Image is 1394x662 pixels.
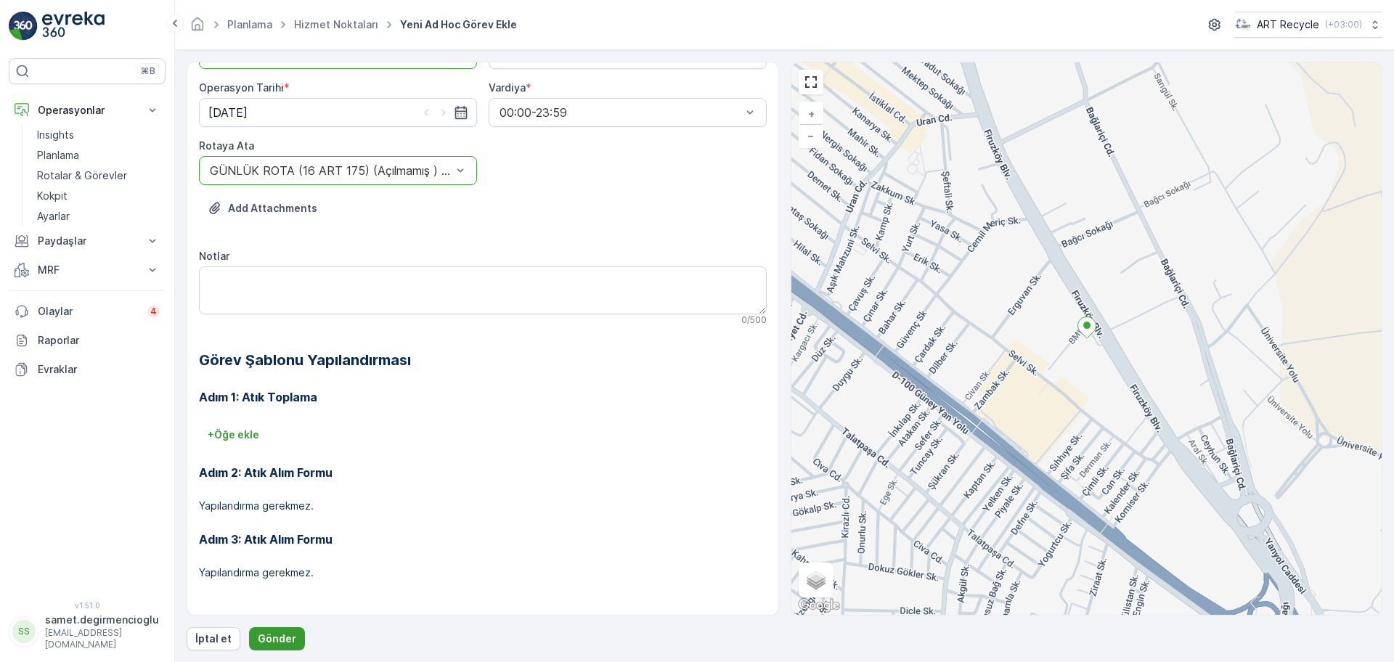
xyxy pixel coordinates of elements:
a: Rotalar & Görevler [31,165,166,186]
p: ( +03:00 ) [1325,19,1362,30]
p: Paydaşlar [38,234,136,248]
a: Insights [31,125,166,145]
p: + Öğe ekle [208,428,259,442]
p: Olaylar [38,304,139,319]
p: Ayarlar [37,209,70,224]
button: SSsamet.degirmencioglu[EMAIL_ADDRESS][DOMAIN_NAME] [9,613,166,650]
a: Ayarlar [31,206,166,226]
a: Hizmet Noktaları [294,18,378,30]
a: Uzaklaştır [800,125,822,147]
a: Layers [800,564,832,596]
p: ⌘B [141,65,155,77]
p: İptal et [195,632,232,646]
a: Olaylar4 [9,297,166,326]
p: Yapılandırma gerekmez. [199,499,767,513]
img: image_23.png [1235,17,1251,33]
label: Operasyon Tarihi [199,81,284,94]
p: MRF [38,263,136,277]
button: İptal et [187,627,240,650]
h3: Adım 3: Atık Alım Formu [199,531,767,548]
p: 4 [150,306,157,317]
span: − [807,129,815,142]
img: logo [9,12,38,41]
button: MRF [9,256,166,285]
a: Kokpit [31,186,166,206]
button: Dosya Yükle [199,197,326,220]
label: Rotaya Ata [199,139,254,152]
input: dd/mm/yyyy [199,98,477,127]
p: ART Recycle [1257,17,1319,32]
button: +Öğe ekle [199,423,268,446]
h2: Görev Şablonu Yapılandırması [199,349,767,371]
span: Yeni Ad Hoc Görev Ekle [397,17,520,32]
p: 0 / 500 [741,314,767,326]
p: Insights [37,128,74,142]
a: Planlama [227,18,272,30]
a: Ana Sayfa [189,22,205,34]
p: samet.degirmencioglu [45,613,159,627]
p: [EMAIL_ADDRESS][DOMAIN_NAME] [45,627,159,650]
img: logo_light-DOdMpM7g.png [42,12,105,41]
p: Kokpit [37,189,68,203]
p: Rotalar & Görevler [37,168,127,183]
p: Evraklar [38,362,160,377]
label: Notlar [199,250,229,262]
div: SS [12,620,36,643]
h3: Adım 2: Atık Alım Formu [199,464,767,481]
p: Yapılandırma gerekmez. [199,565,767,580]
a: Planlama [31,145,166,165]
button: Gönder [249,627,305,650]
span: + [808,107,815,120]
p: Planlama [37,148,79,163]
h3: Adım 1: Atık Toplama [199,388,767,406]
label: Vardiya [489,81,526,94]
p: Add Attachments [228,201,317,216]
button: Operasyonlar [9,96,166,125]
p: Gönder [258,632,296,646]
button: ART Recycle(+03:00) [1235,12,1382,38]
button: Paydaşlar [9,226,166,256]
p: Operasyonlar [38,103,136,118]
p: Raporlar [38,333,160,348]
a: Bu bölgeyi Google Haritalar'da açın (yeni pencerede açılır) [795,596,843,615]
a: View Fullscreen [800,71,822,93]
a: Raporlar [9,326,166,355]
img: Google [795,596,843,615]
a: Yakınlaştır [800,103,822,125]
a: Evraklar [9,355,166,384]
span: v 1.51.0 [9,601,166,610]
